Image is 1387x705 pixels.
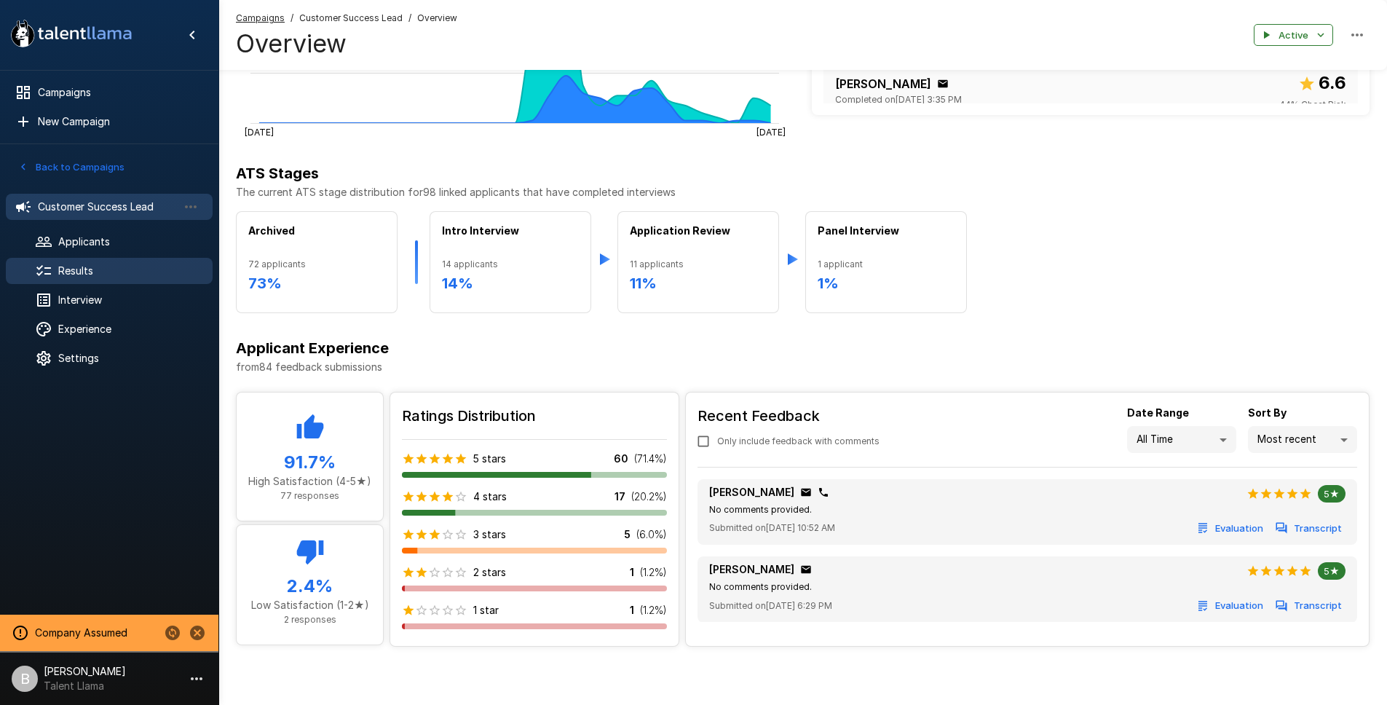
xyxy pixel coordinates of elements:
span: 11 applicants [630,257,767,272]
p: [PERSON_NAME] [835,75,931,92]
h6: Ratings Distribution [402,404,667,428]
div: Most recent [1248,426,1357,454]
span: 77 responses [280,490,339,501]
div: Click to copy [800,487,812,498]
tspan: [DATE] [756,126,786,137]
b: Date Range [1127,406,1189,419]
b: Application Review [630,224,730,237]
p: 60 [614,452,628,466]
p: 17 [615,489,625,504]
span: / [408,11,411,25]
h5: 2.4 % [248,575,371,598]
span: Only include feedback with comments [717,434,880,449]
p: Low Satisfaction (1-2★) [248,598,371,613]
p: The current ATS stage distribution for 98 linked applicants that have completed interviews [236,185,1370,200]
p: ( 1.2 %) [640,603,667,618]
span: 14 applicants [442,257,579,272]
span: / [291,11,293,25]
h6: 14 % [442,272,579,295]
h5: 91.7 % [248,451,371,474]
b: Sort By [1248,406,1287,419]
p: [PERSON_NAME] [709,485,794,500]
h6: 73 % [248,272,385,295]
div: Click to copy [800,564,812,575]
button: Evaluation [1194,517,1267,540]
span: Overall score out of 10 [1298,69,1346,97]
button: Evaluation [1194,594,1267,617]
h4: Overview [236,28,457,59]
b: Archived [248,224,295,237]
button: Transcript [1273,594,1345,617]
p: from 84 feedback submissions [236,360,1370,374]
p: ( 20.2 %) [631,489,667,504]
span: No comments provided. [709,504,812,515]
span: 72 applicants [248,257,385,272]
p: 5 [624,527,631,542]
p: 1 star [473,603,499,618]
div: Click to copy [937,78,949,90]
span: 2 responses [284,614,336,625]
u: Campaigns [236,12,285,23]
p: ( 6.0 %) [636,527,667,542]
span: 5★ [1318,565,1345,577]
span: Completed on [DATE] 3:35 PM [835,92,962,107]
p: [PERSON_NAME] [709,562,794,577]
p: High Satisfaction (4-5★) [248,474,371,489]
tspan: [DATE] [245,126,274,137]
h6: 1 % [818,272,955,295]
b: Applicant Experience [236,339,389,357]
span: Submitted on [DATE] 10:52 AM [709,521,835,535]
p: 1 [630,603,634,618]
p: 4 stars [473,489,507,504]
h6: 11 % [630,272,767,295]
div: Click to copy [818,487,829,498]
b: Intro Interview [442,224,519,237]
h6: Recent Feedback [698,404,891,428]
span: 44 % Cheat Risk [1279,98,1346,112]
button: Transcript [1273,517,1345,540]
p: 1 [630,565,634,580]
span: 5★ [1318,488,1345,500]
div: All Time [1127,426,1236,454]
b: Panel Interview [818,224,899,237]
span: Submitted on [DATE] 6:29 PM [709,599,832,613]
span: Overview [417,11,457,25]
p: 3 stars [473,527,506,542]
p: ( 71.4 %) [634,452,667,466]
p: 2 stars [473,565,506,580]
p: 5 stars [473,452,506,466]
span: No comments provided. [709,581,812,592]
b: ATS Stages [236,165,319,182]
span: 1 applicant [818,257,955,272]
p: ( 1.2 %) [640,565,667,580]
b: 6.6 [1319,72,1346,93]
span: Customer Success Lead [299,11,403,25]
button: Active [1254,24,1333,47]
